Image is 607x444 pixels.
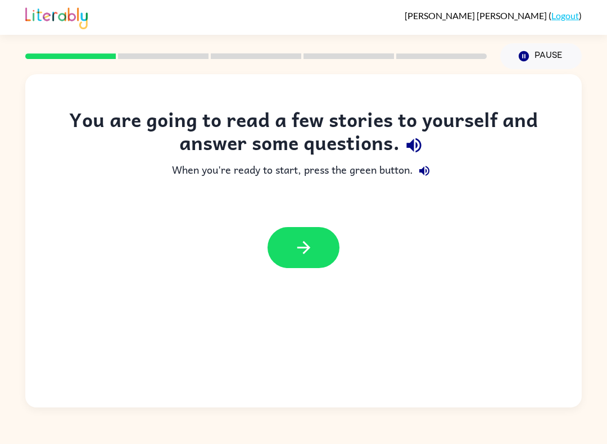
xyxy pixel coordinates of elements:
[405,10,549,21] span: [PERSON_NAME] [PERSON_NAME]
[500,43,582,69] button: Pause
[405,10,582,21] div: ( )
[48,160,559,182] div: When you're ready to start, press the green button.
[48,108,559,160] div: You are going to read a few stories to yourself and answer some questions.
[25,4,88,29] img: Literably
[551,10,579,21] a: Logout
